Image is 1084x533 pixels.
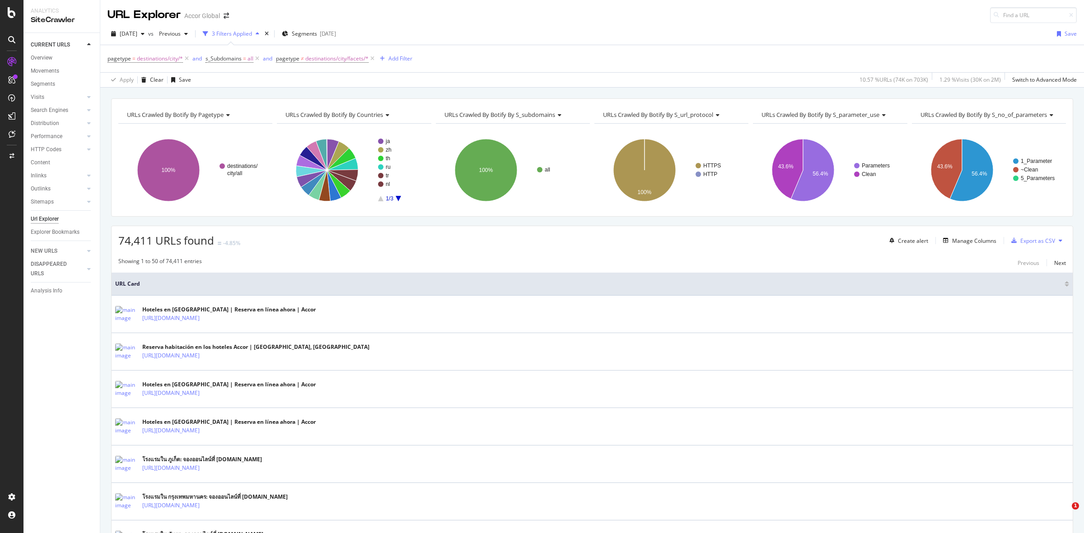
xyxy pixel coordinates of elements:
[386,155,390,162] text: th
[1054,257,1066,268] button: Next
[115,306,138,322] img: main image
[199,27,263,41] button: 3 Filters Applied
[1065,30,1077,37] div: Save
[142,501,200,510] a: [URL][DOMAIN_NAME]
[1018,257,1039,268] button: Previous
[142,351,200,360] a: [URL][DOMAIN_NAME]
[703,171,717,177] text: HTTP
[115,418,138,435] img: main image
[305,52,369,65] span: destinations/city/facets/*
[120,30,137,37] span: 2025 Aug. 20th
[31,227,93,237] a: Explorer Bookmarks
[31,119,59,128] div: Distribution
[206,55,242,62] span: s_Subdomains
[107,27,148,41] button: [DATE]
[31,106,84,115] a: Search Engines
[31,53,52,63] div: Overview
[31,260,84,278] a: DISAPPEARED URLS
[31,93,44,102] div: Visits
[150,76,164,83] div: Clear
[31,40,84,50] a: CURRENT URLS
[107,7,181,23] div: URL Explorer
[31,53,93,63] a: Overview
[115,456,138,472] img: main image
[31,286,62,296] div: Analysis Info
[31,145,61,154] div: HTTP Codes
[436,131,589,209] svg: A chart.
[224,13,229,19] div: arrow-right-arrow-left
[31,184,84,194] a: Outlinks
[292,30,317,37] span: Segments
[263,55,272,62] div: and
[127,111,224,119] span: URLs Crawled By Botify By pagetype
[148,30,155,37] span: vs
[184,11,220,20] div: Accor Global
[813,171,828,177] text: 56.4%
[218,242,221,245] img: Equal
[192,55,202,62] div: and
[320,30,336,37] div: [DATE]
[31,214,59,224] div: Url Explorer
[142,306,316,314] div: Hoteles en [GEOGRAPHIC_DATA] | Reserva en línea ahora | Accor
[31,197,54,207] div: Sitemaps
[886,233,928,248] button: Create alert
[31,158,50,167] div: Content
[939,235,996,246] button: Manage Columns
[31,158,93,167] a: Content
[138,73,164,87] button: Clear
[762,111,879,119] span: URLs Crawled By Botify By s_parameter_use
[142,380,316,389] div: Hoteles en [GEOGRAPHIC_DATA] | Reserva en línea ahora | Accor
[1012,76,1077,83] div: Switch to Advanced Mode
[243,55,246,62] span: =
[31,246,57,256] div: NEW URLS
[162,167,176,173] text: 100%
[155,27,192,41] button: Previous
[107,55,131,62] span: pagetype
[31,7,93,15] div: Analytics
[118,131,271,209] svg: A chart.
[31,132,84,141] a: Performance
[939,76,1001,83] div: 1.29 % Visits ( 30K on 2M )
[31,93,84,102] a: Visits
[972,171,987,177] text: 56.4%
[388,55,412,62] div: Add Filter
[1008,233,1055,248] button: Export as CSV
[638,189,652,195] text: 100%
[276,55,299,62] span: pagetype
[277,131,430,209] svg: A chart.
[248,52,253,65] span: all
[862,162,890,169] text: Parameters
[479,167,493,173] text: 100%
[137,52,183,65] span: destinations/city/*
[31,79,93,89] a: Segments
[142,455,262,463] div: โรงแรมใน ภูเก็ต: จองออนไลน์ที่ [DOMAIN_NAME]
[31,171,84,181] a: Inlinks
[443,107,582,122] h4: URLs Crawled By Botify By s_subdomains
[31,227,79,237] div: Explorer Bookmarks
[227,170,242,176] text: city/all
[385,138,390,144] text: ja
[1009,73,1077,87] button: Switch to Advanced Mode
[1021,175,1055,181] text: 5_Parameters
[31,145,84,154] a: HTTP Codes
[263,54,272,63] button: and
[603,111,713,119] span: URLs Crawled By Botify By s_url_protocol
[142,314,200,323] a: [URL][DOMAIN_NAME]
[386,147,392,153] text: zh
[212,30,252,37] div: 3 Filters Applied
[107,73,134,87] button: Apply
[919,107,1061,122] h4: URLs Crawled By Botify By s_no_of_parameters
[31,260,76,278] div: DISAPPEARED URLS
[386,172,389,179] text: tr
[115,280,1062,288] span: URL Card
[912,131,1065,209] svg: A chart.
[115,343,138,360] img: main image
[192,54,202,63] button: and
[227,163,258,169] text: destinations/
[601,107,740,122] h4: URLs Crawled By Botify By s_url_protocol
[760,107,899,122] h4: URLs Crawled By Botify By s_parameter_use
[952,237,996,245] div: Manage Columns
[179,76,191,83] div: Save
